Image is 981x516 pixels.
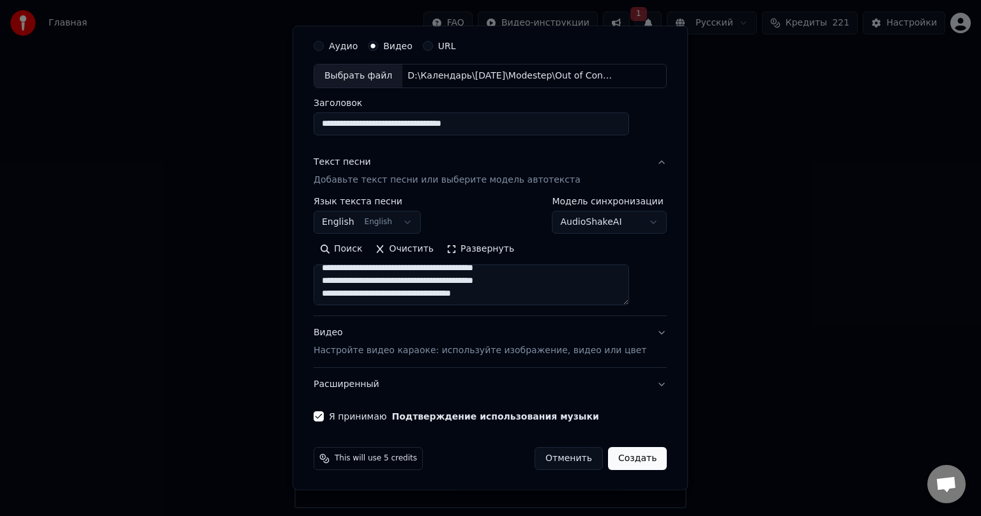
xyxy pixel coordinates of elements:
[314,146,667,197] button: Текст песниДобавьте текст песни или выберите модель автотекста
[440,239,521,259] button: Развернуть
[314,156,371,169] div: Текст песни
[329,412,599,421] label: Я принимаю
[438,42,456,50] label: URL
[329,42,358,50] label: Аудио
[314,197,421,206] label: Язык текста песни
[392,412,599,421] button: Я принимаю
[608,447,667,470] button: Создать
[314,344,646,357] p: Настройте видео караоке: используйте изображение, видео или цвет
[535,447,603,470] button: Отменить
[369,239,441,259] button: Очистить
[314,174,581,186] p: Добавьте текст песни или выберите модель автотекста
[314,316,667,367] button: ВидеоНастройте видео караоке: используйте изображение, видео или цвет
[314,98,667,107] label: Заголовок
[383,42,413,50] label: Видео
[314,197,667,315] div: Текст песниДобавьте текст песни или выберите модель автотекста
[335,453,417,464] span: This will use 5 credits
[314,64,402,87] div: Выбрать файл
[552,197,667,206] label: Модель синхронизации
[314,239,369,259] button: Поиск
[314,368,667,401] button: Расширенный
[314,326,646,357] div: Видео
[402,70,620,82] div: D:\Календарь\[DATE]\Modestep\Out of Control\HEVC\FULL version\Clip.mp4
